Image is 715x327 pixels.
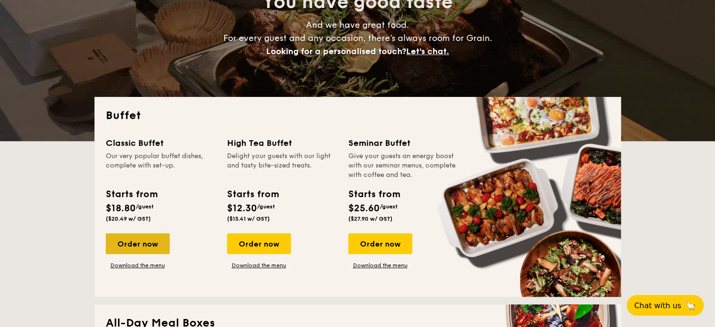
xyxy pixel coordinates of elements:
[257,203,275,210] span: /guest
[136,203,154,210] span: /guest
[627,295,704,316] button: Chat with us🦙
[348,262,412,269] a: Download the menu
[227,215,270,222] span: ($13.41 w/ GST)
[106,203,136,214] span: $18.80
[348,203,380,214] span: $25.60
[106,187,157,201] div: Starts from
[406,46,449,56] span: Let's chat.
[106,215,151,222] span: ($20.49 w/ GST)
[348,187,400,201] div: Starts from
[348,136,458,150] div: Seminar Buffet
[348,215,393,222] span: ($27.90 w/ GST)
[348,233,412,254] div: Order now
[348,152,458,180] div: Give your guests an energy boost with our seminar menus, complete with coffee and tea.
[223,20,492,56] span: And we have great food. For every guest and any occasion, there’s always room for Grain.
[227,262,291,269] a: Download the menu
[227,203,257,214] span: $12.30
[227,187,278,201] div: Starts from
[266,46,406,56] span: Looking for a personalised touch?
[227,152,337,180] div: Delight your guests with our light and tasty bite-sized treats.
[380,203,398,210] span: /guest
[227,136,337,150] div: High Tea Buffet
[685,300,696,311] span: 🦙
[106,233,170,254] div: Order now
[634,301,681,310] span: Chat with us
[106,262,170,269] a: Download the menu
[106,152,216,180] div: Our very popular buffet dishes, complete with set-up.
[227,233,291,254] div: Order now
[106,136,216,150] div: Classic Buffet
[106,108,610,123] h2: Buffet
